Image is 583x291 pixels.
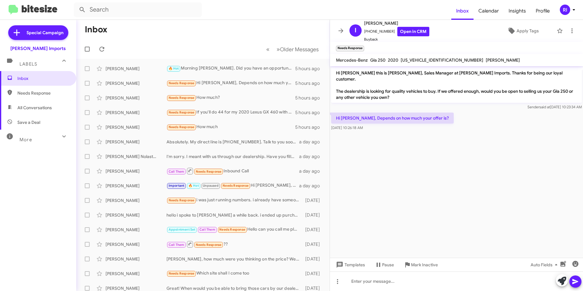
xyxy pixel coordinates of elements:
div: 5 hours ago [295,80,325,86]
div: [PERSON_NAME] [106,95,166,101]
a: Insights [504,2,531,20]
span: Needs Response [196,170,222,174]
span: Labels [20,61,37,67]
div: [PERSON_NAME] Imports [10,45,66,52]
div: RI [560,5,570,15]
a: Profile [531,2,555,20]
div: [PERSON_NAME] [106,271,166,277]
span: Call Them [199,228,215,232]
span: Needs Response [169,125,195,129]
div: hello i spoke to [PERSON_NAME] a while back. i ended up purchasing a white one out of [GEOGRAPHIC... [166,212,302,218]
button: Templates [330,259,370,270]
div: I'm sorry. I meant with us through our dealership. Have you filled one out either physically with... [166,153,299,160]
div: [PERSON_NAME] [106,80,166,86]
span: Important [169,184,184,188]
nav: Page navigation example [263,43,322,56]
span: Needs Response [17,90,69,96]
button: RI [555,5,576,15]
div: Inbound Call [166,167,299,175]
div: Morning [PERSON_NAME]. Did you have an opportunity to review the options? Let me know if you have... [166,65,295,72]
span: Mark Inactive [411,259,438,270]
div: Hi [PERSON_NAME], Depends on how much your offer is? [166,80,295,87]
a: Calendar [474,2,504,20]
span: I [355,26,356,35]
span: Needs Response [169,271,195,275]
div: 5 hours ago [295,124,325,130]
span: Older Messages [280,46,319,53]
span: All Conversations [17,105,52,111]
div: [DATE] [302,256,325,262]
button: Mark Inactive [399,259,443,270]
button: Pause [370,259,399,270]
button: Auto Fields [526,259,565,270]
div: [PERSON_NAME] Nolastname120711837 [106,153,166,160]
p: Hi [PERSON_NAME] this is [PERSON_NAME], Sales Manager at [PERSON_NAME] Imports. Thanks for being ... [331,67,582,103]
button: Next [273,43,322,56]
a: Special Campaign [8,25,68,40]
span: [PHONE_NUMBER] [364,27,429,36]
span: Needs Response [223,184,249,188]
span: Call Them [169,243,184,247]
div: [PERSON_NAME] [106,227,166,233]
span: « [266,45,270,53]
a: Open in CRM [397,27,429,36]
span: Sender [DATE] 10:23:34 AM [528,105,582,109]
button: Previous [263,43,273,56]
span: Save a Deal [17,119,40,125]
div: [PERSON_NAME] [106,139,166,145]
span: Needs Response [196,243,222,247]
span: Auto Fields [531,259,560,270]
div: [DATE] [302,227,325,233]
span: [PERSON_NAME] [486,57,520,63]
span: Unpaused [203,184,219,188]
div: How much? [166,94,295,101]
div: Absolutely. My direct line is [PHONE_NUMBER]. Talk to you soon! [166,139,299,145]
a: Inbox [451,2,474,20]
span: 🔥 Hot [169,66,179,70]
div: a day ago [299,168,325,174]
div: [DATE] [302,241,325,247]
div: How much [166,124,295,131]
button: Apply Tags [492,25,554,36]
span: Needs Response [169,198,195,202]
span: [DATE] 10:26:18 AM [331,125,363,130]
div: [PERSON_NAME] [106,212,166,218]
input: Search [74,2,202,17]
span: Needs Response [169,110,195,114]
span: 2020 [388,57,398,63]
span: [US_VEHICLE_IDENTIFICATION_NUMBER] [401,57,483,63]
div: [PERSON_NAME] [106,124,166,130]
span: Mercedes-Benz [336,57,368,63]
div: a day ago [299,183,325,189]
span: said at [539,105,550,109]
span: Call Them [169,170,184,174]
span: Needs Response [169,96,195,100]
p: Hi [PERSON_NAME], Depends on how much your offer is? [331,113,454,124]
span: Inbox [17,75,69,81]
div: [PERSON_NAME] [106,168,166,174]
div: Hello can you call me please? [166,226,302,233]
div: Which site shall I come too [166,270,302,277]
div: i was just running numbers. i already have someone i work with. thank you! [166,197,302,204]
div: a day ago [299,153,325,160]
span: More [20,137,32,142]
span: Special Campaign [27,30,63,36]
div: Hi [PERSON_NAME], I hope that you are doing well. I received a job offer in the [GEOGRAPHIC_DATA]... [166,182,299,189]
div: ?? [166,240,302,248]
div: 5 hours ago [295,95,325,101]
h1: Inbox [85,25,107,34]
div: [PERSON_NAME] [106,256,166,262]
span: Buyback [364,36,429,42]
div: [PERSON_NAME], how much were you thinking on the price? We use Market-Based pricing for like equi... [166,256,302,262]
span: » [277,45,280,53]
span: [PERSON_NAME] [364,20,429,27]
div: [PERSON_NAME] [106,183,166,189]
small: Needs Response [336,46,364,51]
div: 5 hours ago [295,110,325,116]
div: [PERSON_NAME] [106,241,166,247]
div: If you'll do 44 for my 2020 Lexus GX 460 with 48,800 miles, I'd be interested. No longer have GLC. [166,109,295,116]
